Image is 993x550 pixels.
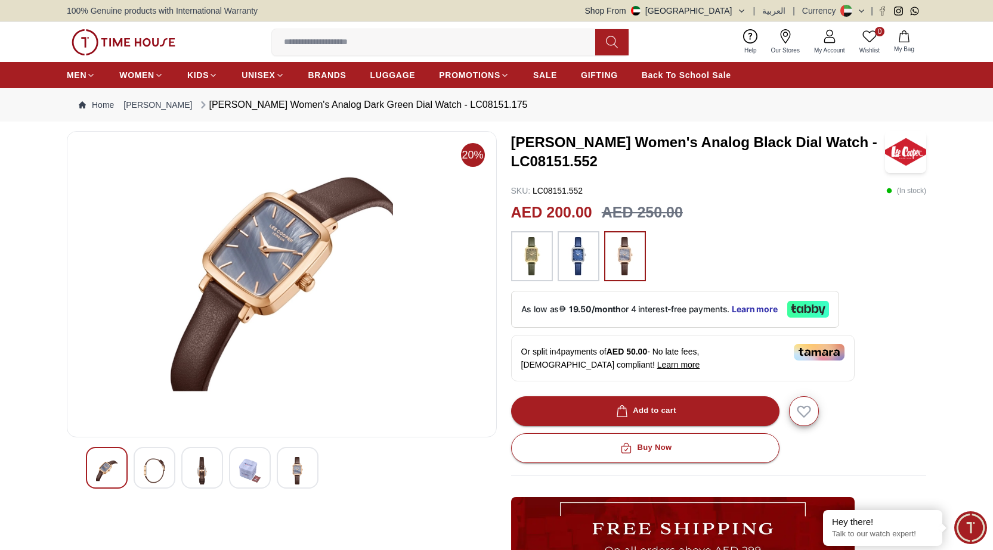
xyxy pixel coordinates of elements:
[631,6,641,15] img: United Arab Emirates
[855,46,884,55] span: Wishlist
[370,69,416,81] span: LUGGAGE
[607,347,647,356] span: AED 50.00
[144,457,165,484] img: Lee Cooper Women's Analog Dark Green Dial Watch - LC08151.175
[439,64,509,86] a: PROMOTIONS
[581,64,618,86] a: GIFTING
[766,46,805,55] span: Our Stores
[511,185,583,197] p: LC08151.552
[740,46,762,55] span: Help
[517,237,547,275] img: ...
[852,27,887,57] a: 0Wishlist
[764,27,807,57] a: Our Stores
[753,5,756,17] span: |
[802,5,841,17] div: Currency
[832,516,933,528] div: Hey there!
[642,64,731,86] a: Back To School Sale
[642,69,731,81] span: Back To School Sale
[871,5,873,17] span: |
[762,5,785,17] button: العربية
[581,69,618,81] span: GIFTING
[564,237,593,275] img: ...
[875,27,884,36] span: 0
[511,335,855,381] div: Or split in 4 payments of - No late fees, [DEMOGRAPHIC_DATA] compliant!
[614,404,676,418] div: Add to cart
[511,396,779,426] button: Add to cart
[287,457,308,484] img: Lee Cooper Women's Analog Dark Green Dial Watch - LC08151.175
[511,133,886,171] h3: [PERSON_NAME] Women's Analog Black Dial Watch - LC08151.552
[585,5,746,17] button: Shop From[GEOGRAPHIC_DATA]
[187,64,218,86] a: KIDS
[737,27,764,57] a: Help
[79,99,114,111] a: Home
[191,457,213,484] img: Lee Cooper Women's Analog Dark Green Dial Watch - LC08151.175
[187,69,209,81] span: KIDS
[67,69,86,81] span: MEN
[119,69,154,81] span: WOMEN
[123,99,192,111] a: [PERSON_NAME]
[809,46,850,55] span: My Account
[242,69,275,81] span: UNISEX
[77,141,487,427] img: Lee Cooper Women's Analog Dark Green Dial Watch - LC08151.175
[657,360,700,369] span: Learn more
[533,69,557,81] span: SALE
[370,64,416,86] a: LUGGAGE
[96,457,117,484] img: Lee Cooper Women's Analog Dark Green Dial Watch - LC08151.175
[67,5,258,17] span: 100% Genuine products with International Warranty
[878,7,887,15] a: Facebook
[887,28,921,56] button: My Bag
[618,441,672,455] div: Buy Now
[954,511,987,544] div: Chat Widget
[119,64,163,86] a: WOMEN
[602,201,683,224] h3: AED 250.00
[461,143,485,167] span: 20%
[610,237,640,275] img: ...
[67,88,926,122] nav: Breadcrumb
[67,64,95,86] a: MEN
[239,457,261,484] img: Lee Cooper Women's Analog Dark Green Dial Watch - LC08151.175
[242,64,284,86] a: UNISEX
[894,7,903,15] a: Instagram
[197,98,528,112] div: [PERSON_NAME] Women's Analog Dark Green Dial Watch - LC08151.175
[511,433,779,463] button: Buy Now
[439,69,500,81] span: PROMOTIONS
[793,5,795,17] span: |
[72,29,175,55] img: ...
[885,131,926,173] img: Lee Cooper Women's Analog Black Dial Watch - LC08151.552
[794,344,844,361] img: Tamara
[308,64,347,86] a: BRANDS
[832,529,933,539] p: Talk to our watch expert!
[910,7,919,15] a: Whatsapp
[533,64,557,86] a: SALE
[889,45,919,54] span: My Bag
[511,186,531,195] span: SKU :
[886,185,926,197] p: ( In stock )
[511,201,592,224] h2: AED 200.00
[308,69,347,81] span: BRANDS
